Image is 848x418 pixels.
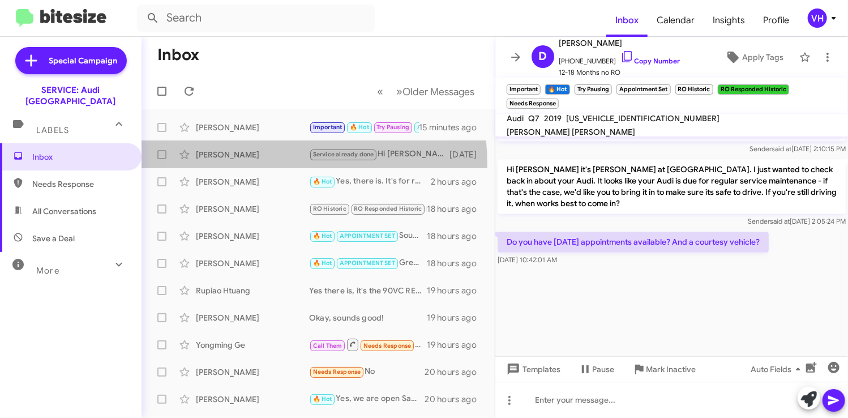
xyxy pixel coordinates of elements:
[559,36,680,50] span: [PERSON_NAME]
[309,285,427,296] div: Yes there is, it's the 90VC RECALL - Virtual Cockpit Instrument Cluster.
[449,149,486,160] div: [DATE]
[313,259,332,267] span: 🔥 Hot
[718,84,789,95] small: RO Responded Historic
[313,151,374,158] span: Service already done
[313,232,332,240] span: 🔥 Hot
[559,67,680,78] span: 12-18 Months no RO
[427,231,486,242] div: 18 hours ago
[545,84,569,95] small: 🔥 Hot
[137,5,375,32] input: Search
[425,394,486,405] div: 20 hours ago
[309,229,427,242] div: Sounds good. Thanks!
[32,178,129,190] span: Needs Response
[616,84,670,95] small: Appointment Set
[309,202,427,215] div: Thanks. What does this service entail and what is the cost? Two other minor things: I've been get...
[770,217,790,226] span: said at
[772,145,791,153] span: said at
[402,86,474,98] span: Older Messages
[427,312,486,323] div: 19 hours ago
[340,259,395,267] span: APPOINTMENT SET
[507,99,559,109] small: Needs Response
[575,84,612,95] small: Try Pausing
[569,359,623,379] button: Pause
[157,46,199,64] h1: Inbox
[798,8,836,28] button: VH
[32,233,75,244] span: Save a Deal
[427,339,486,351] div: 19 hours ago
[389,80,481,103] button: Next
[309,175,431,188] div: Yes, there is. It's for recall code: 93R3 SERV_ACT - Compact/Portable Charging System Cable (220V...
[309,393,425,406] div: Yes, we are open Saturdays from 830am-3:30pm.
[36,125,69,135] span: Labels
[309,365,425,378] div: No
[498,160,846,214] p: Hi [PERSON_NAME] it's [PERSON_NAME] at [GEOGRAPHIC_DATA]. I just wanted to check back in about yo...
[544,113,562,123] span: 2019
[370,80,390,103] button: Previous
[15,47,127,74] a: Special Campaign
[196,149,309,160] div: [PERSON_NAME]
[704,4,754,37] a: Insights
[750,145,846,153] span: Sender [DATE] 2:10:15 PM
[808,8,827,28] div: VH
[196,312,309,323] div: [PERSON_NAME]
[751,359,805,379] span: Auto Fields
[623,359,705,379] button: Mark Inactive
[340,232,395,240] span: APPOINTMENT SET
[32,151,129,163] span: Inbox
[648,4,704,37] a: Calendar
[606,4,648,37] a: Inbox
[196,203,309,215] div: [PERSON_NAME]
[309,312,427,323] div: Okay, sounds good!
[313,368,361,376] span: Needs Response
[196,176,309,187] div: [PERSON_NAME]
[507,113,524,123] span: Audi
[566,113,719,123] span: [US_VEHICLE_IDENTIFICATION_NUMBER]
[646,359,696,379] span: Mark Inactive
[313,123,342,131] span: Important
[539,48,547,66] span: D
[196,231,309,242] div: [PERSON_NAME]
[675,84,713,95] small: RO Historic
[754,4,798,37] span: Profile
[49,55,118,66] span: Special Campaign
[620,57,680,65] a: Copy Number
[748,217,846,226] span: Sender [DATE] 2:05:24 PM
[507,84,541,95] small: Important
[419,122,486,133] div: 15 minutes ago
[376,123,409,131] span: Try Pausing
[371,80,481,103] nav: Page navigation example
[196,366,309,378] div: [PERSON_NAME]
[498,256,557,265] span: [DATE] 10:42:01 AM
[309,121,419,134] div: Do you have [DATE] appointments available? And a courtesy vehicle?
[498,232,769,253] p: Do you have [DATE] appointments available? And a courtesy vehicle?
[196,394,309,405] div: [PERSON_NAME]
[431,176,486,187] div: 2 hours ago
[504,359,560,379] span: Templates
[742,359,814,379] button: Auto Fields
[377,84,383,99] span: «
[417,123,467,131] span: Appointment Set
[354,205,422,212] span: RO Responded Historic
[363,342,412,349] span: Needs Response
[427,203,486,215] div: 18 hours ago
[425,366,486,378] div: 20 hours ago
[309,257,427,270] div: Great! You're all set for [DATE] at 2pm. See you then!
[313,178,332,185] span: 🔥 Hot
[427,285,486,296] div: 19 hours ago
[427,258,486,269] div: 18 hours ago
[313,395,332,403] span: 🔥 Hot
[196,339,309,351] div: Yongming Ge
[309,338,427,352] div: Inbound Call
[350,123,369,131] span: 🔥 Hot
[196,122,309,133] div: [PERSON_NAME]
[309,148,449,161] div: Hi [PERSON_NAME] this is [PERSON_NAME] at Audi [GEOGRAPHIC_DATA]. I wanted to check in with you a...
[742,47,783,67] span: Apply Tags
[396,84,402,99] span: »
[592,359,614,379] span: Pause
[507,127,635,137] span: [PERSON_NAME] [PERSON_NAME]
[313,342,342,349] span: Call Them
[714,47,794,67] button: Apply Tags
